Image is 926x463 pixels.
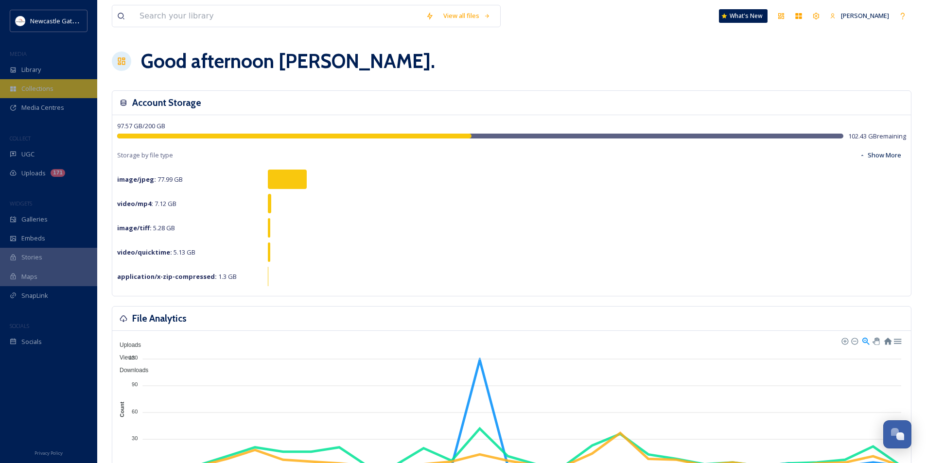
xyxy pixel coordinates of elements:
span: 5.13 GB [117,248,195,257]
span: Media Centres [21,103,64,112]
span: Views [112,354,135,361]
strong: image/tiff : [117,223,152,232]
span: 7.12 GB [117,199,176,208]
span: MEDIA [10,50,27,57]
span: Galleries [21,215,48,224]
button: Open Chat [883,420,911,448]
strong: video/mp4 : [117,199,153,208]
span: Collections [21,84,53,93]
span: WIDGETS [10,200,32,207]
span: COLLECT [10,135,31,142]
strong: image/jpeg : [117,175,156,184]
a: Privacy Policy [35,446,63,458]
span: Storage by file type [117,151,173,160]
span: 77.99 GB [117,175,183,184]
div: Zoom Out [851,337,857,344]
span: 97.57 GB / 200 GB [117,121,165,130]
span: Uploads [112,342,141,348]
a: [PERSON_NAME] [825,6,894,25]
span: Library [21,65,41,74]
div: Reset Zoom [883,336,891,344]
span: Downloads [112,367,148,374]
strong: video/quicktime : [117,248,172,257]
h1: Good afternoon [PERSON_NAME] . [141,47,435,76]
span: Embeds [21,234,45,243]
span: SOCIALS [10,322,29,329]
tspan: 120 [129,355,138,360]
span: SnapLink [21,291,48,300]
a: View all files [438,6,495,25]
span: 102.43 GB remaining [848,132,906,141]
span: Privacy Policy [35,450,63,456]
span: 5.28 GB [117,223,175,232]
span: UGC [21,150,35,159]
span: Uploads [21,169,46,178]
tspan: 60 [132,408,138,414]
div: Menu [893,336,901,344]
strong: application/x-zip-compressed : [117,272,217,281]
h3: Account Storage [132,96,201,110]
a: What's New [719,9,768,23]
span: Maps [21,272,37,281]
div: Panning [873,338,878,343]
tspan: 90 [132,381,138,387]
span: Newcastle Gateshead Initiative [30,16,120,25]
div: 171 [51,169,65,177]
span: Stories [21,253,42,262]
div: Zoom In [841,337,848,344]
span: Socials [21,337,42,346]
div: Selection Zoom [861,336,870,344]
button: Show More [855,146,906,165]
tspan: 30 [132,435,138,441]
text: Count [119,402,125,417]
span: 1.3 GB [117,272,237,281]
h3: File Analytics [132,311,187,326]
input: Search your library [135,5,421,27]
span: [PERSON_NAME] [841,11,889,20]
img: DqD9wEUd_400x400.jpg [16,16,25,26]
